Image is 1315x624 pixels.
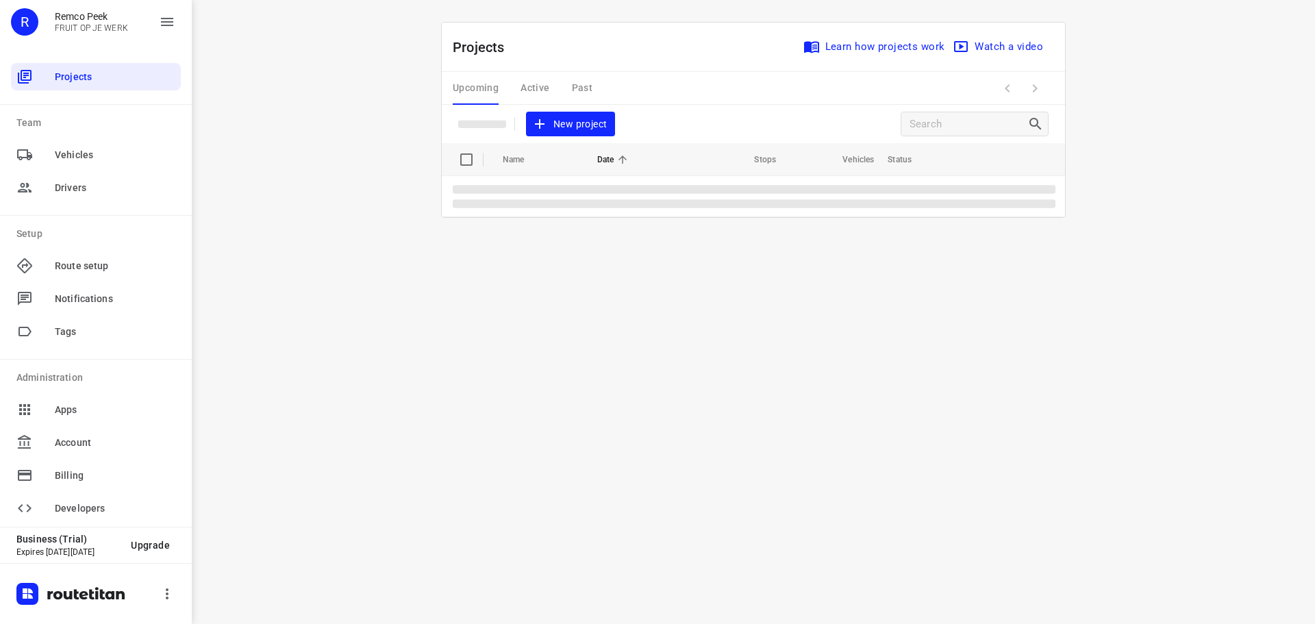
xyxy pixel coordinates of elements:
div: Apps [11,396,181,423]
span: Developers [55,501,175,516]
span: Name [503,151,542,168]
div: Route setup [11,252,181,279]
span: Apps [55,403,175,417]
span: Vehicles [825,151,874,168]
p: Team [16,116,181,130]
span: Stops [736,151,776,168]
p: Setup [16,227,181,241]
p: FRUIT OP JE WERK [55,23,128,33]
span: Drivers [55,181,175,195]
span: Tags [55,325,175,339]
p: Expires [DATE][DATE] [16,547,120,557]
span: Projects [55,70,175,84]
div: Vehicles [11,141,181,169]
p: Projects [453,37,516,58]
div: Search [1027,116,1048,132]
span: Next Page [1021,75,1049,102]
div: Account [11,429,181,456]
button: Upgrade [120,533,181,558]
span: Vehicles [55,148,175,162]
span: Notifications [55,292,175,306]
span: Route setup [55,259,175,273]
span: Previous Page [994,75,1021,102]
div: Tags [11,318,181,345]
span: Date [597,151,632,168]
div: Developers [11,495,181,522]
span: New project [534,116,607,133]
div: R [11,8,38,36]
span: Upgrade [131,540,170,551]
span: Status [888,151,929,168]
div: Drivers [11,174,181,201]
span: Billing [55,469,175,483]
div: Projects [11,63,181,90]
p: Remco Peek [55,11,128,22]
div: Billing [11,462,181,489]
button: New project [526,112,615,137]
input: Search projects [910,114,1027,135]
p: Administration [16,371,181,385]
div: Notifications [11,285,181,312]
span: Account [55,436,175,450]
p: Business (Trial) [16,534,120,545]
